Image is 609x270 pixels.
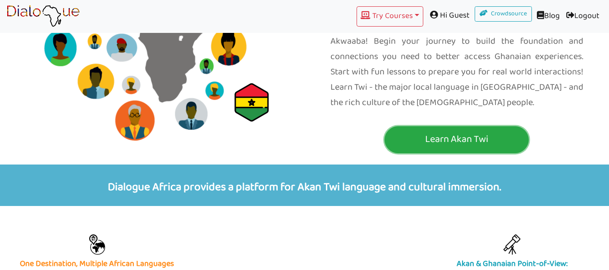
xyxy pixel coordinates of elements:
[6,5,80,27] img: learn African language platform app
[475,6,532,22] a: Crowdsource
[330,34,584,110] p: Akwaaba! Begin your journey to build the foundation and connections you need to better access Gha...
[385,126,529,153] button: Learn Akan Twi
[423,6,475,25] span: Hi Guest
[563,6,603,27] a: Logout
[387,131,527,148] p: Learn Akan Twi
[12,259,182,269] h5: One Destination, Multiple African Languages
[427,259,597,269] h5: Akan & Ghanaian Point-of-View:
[87,234,107,255] img: Twi, Hausa, Bambara, Igbo, Yoruba, Shona, Swahili, Oromo, Amharic, Ewe, Ga app
[502,234,522,255] img: celebrate african culture pride app
[7,165,602,206] p: Dialogue Africa provides a platform for Akan Twi language and cultural immersion.
[532,6,563,27] a: Blog
[357,6,423,27] button: Try Courses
